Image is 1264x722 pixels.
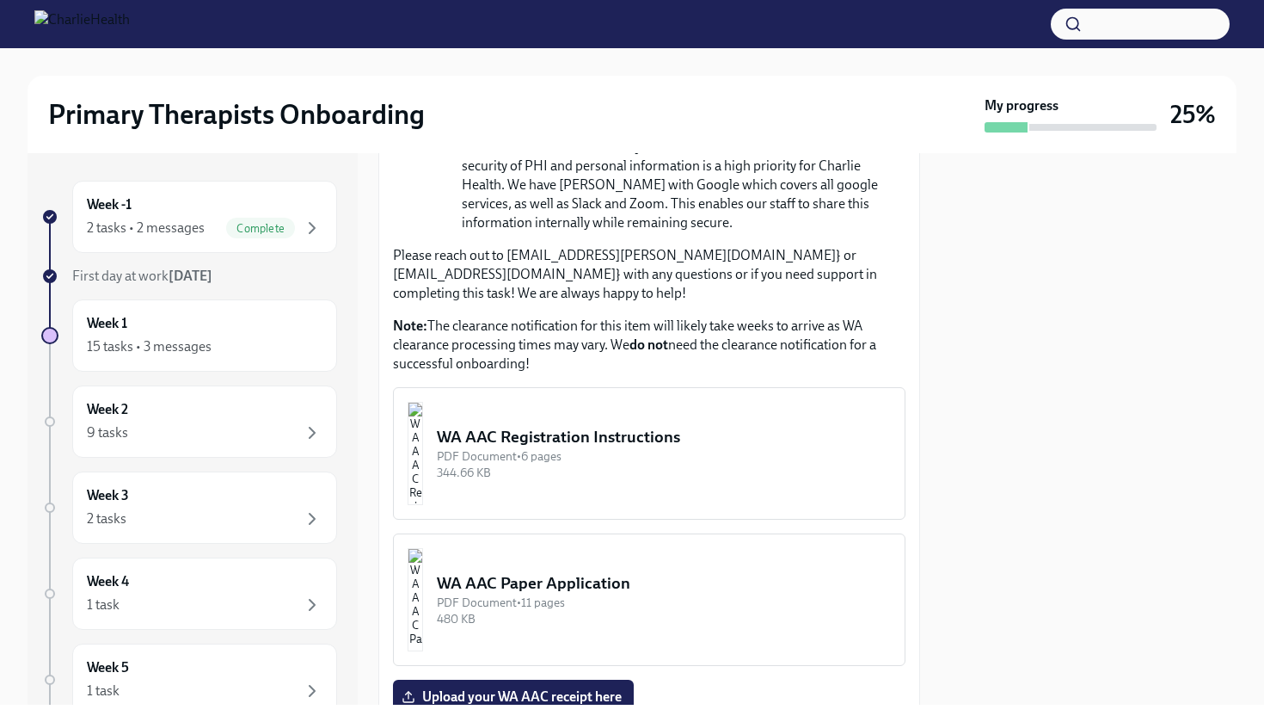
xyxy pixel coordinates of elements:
div: WA AAC Registration Instructions [437,426,891,448]
strong: [DATE] [169,268,212,284]
div: 9 tasks [87,423,128,442]
strong: My progress [985,96,1058,115]
a: Week 115 tasks • 3 messages [41,299,337,372]
div: 1 task [87,595,120,614]
h6: Week 4 [87,572,129,591]
div: 2 tasks • 2 messages [87,219,205,238]
label: Upload your WA AAC receipt here [393,680,634,714]
span: First day at work [72,268,212,284]
h6: Week 3 [87,486,129,505]
h2: Primary Therapists Onboarding [48,97,425,132]
h6: Week 2 [87,400,128,419]
img: WA AAC Paper Application [408,548,423,651]
strong: do not [629,336,668,353]
a: Week 41 task [41,558,337,630]
div: 15 tasks • 3 messages [87,337,212,356]
a: First day at work[DATE] [41,267,337,286]
a: Week 51 task [41,644,337,716]
div: WA AAC Paper Application [437,572,891,595]
div: PDF Document • 11 pages [437,595,891,611]
li: : Protection and security of PHI and personal information is a high priority for Charlie Health. ... [462,138,905,232]
span: Complete [226,222,295,235]
p: Please reach out to [EMAIL_ADDRESS][PERSON_NAME][DOMAIN_NAME]} or [EMAIL_ADDRESS][DOMAIN_NAME]} w... [393,246,905,303]
h6: Week 5 [87,658,129,677]
a: Week -12 tasks • 2 messagesComplete [41,181,337,253]
p: The clearance notification for this item will likely take weeks to arrive as WA clearance process... [393,317,905,373]
a: Week 29 tasks [41,386,337,458]
div: 480 KB [437,611,891,627]
h6: Week 1 [87,314,127,333]
div: 344.66 KB [437,465,891,481]
strong: Note: [393,318,427,334]
div: 2 tasks [87,509,126,528]
img: WA AAC Registration Instructions [408,402,423,505]
div: 1 task [87,682,120,700]
h3: 25% [1170,99,1216,130]
button: WA AAC Registration InstructionsPDF Document•6 pages344.66 KB [393,387,905,520]
span: Upload your WA AAC receipt here [405,688,622,706]
div: PDF Document • 6 pages [437,448,891,465]
h6: Week -1 [87,195,132,214]
img: CharlieHealth [34,10,130,38]
a: Week 32 tasks [41,472,337,544]
button: WA AAC Paper ApplicationPDF Document•11 pages480 KB [393,534,905,666]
